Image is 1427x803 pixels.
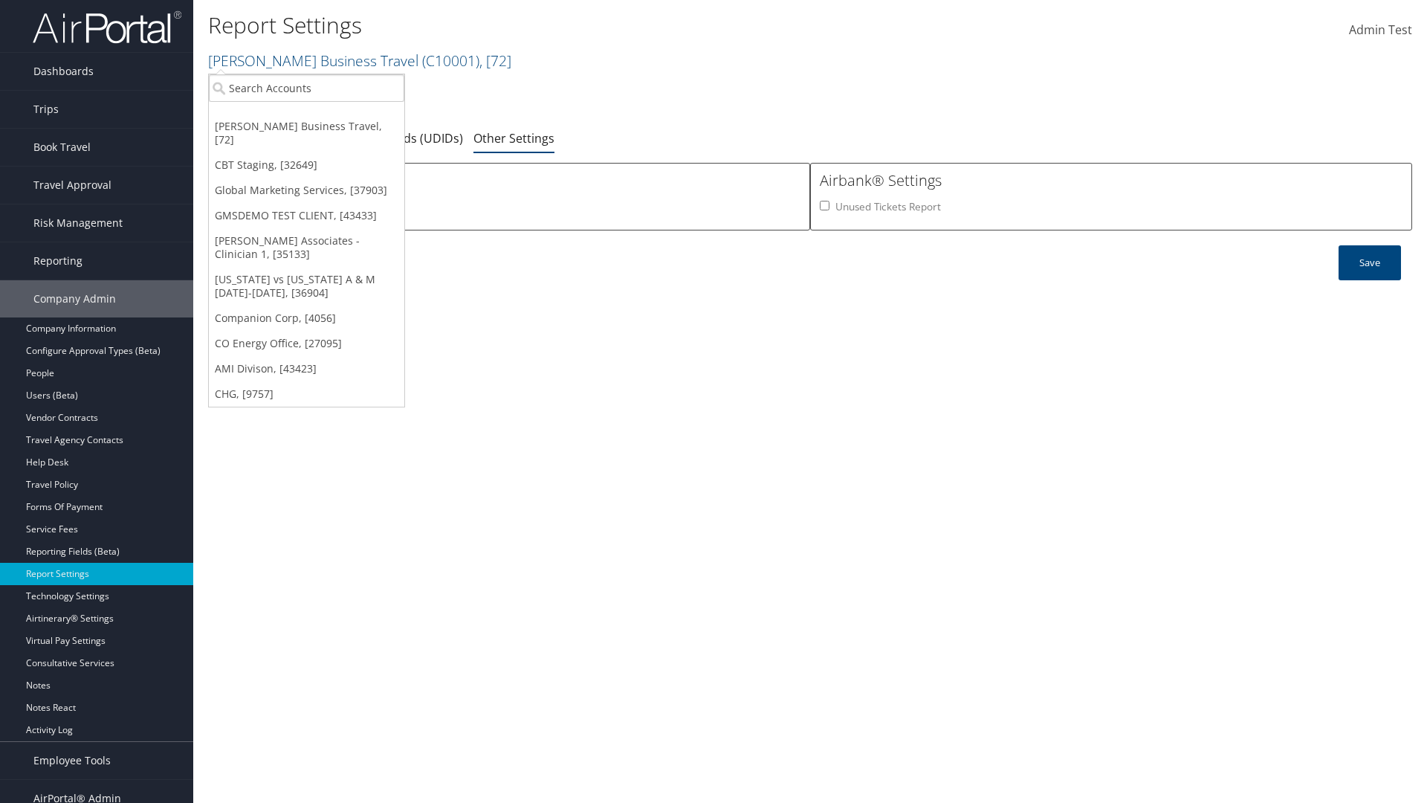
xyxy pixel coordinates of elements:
input: Search Accounts [209,74,404,102]
h3: Savings Tracker Settings [218,170,800,191]
span: Trips [33,91,59,128]
a: CBT Staging, [32649] [209,152,404,178]
a: Companion Corp, [4056] [209,306,404,331]
label: Unused Tickets Report [835,199,941,214]
a: GMSDEMO TEST CLIENT, [43433] [209,203,404,228]
span: Risk Management [33,204,123,242]
a: [PERSON_NAME] Associates - Clinician 1, [35133] [209,228,404,267]
a: Admin Test [1349,7,1412,54]
a: AMI Divison, [43423] [209,356,404,381]
h1: Report Settings [208,10,1011,41]
span: , [ 72 ] [479,51,511,71]
a: CHG, [9757] [209,381,404,407]
a: [PERSON_NAME] Business Travel, [72] [209,114,404,152]
a: [PERSON_NAME] Business Travel [208,51,511,71]
span: Travel Approval [33,167,111,204]
span: Dashboards [33,53,94,90]
img: airportal-logo.png [33,10,181,45]
h3: Airbank® Settings [820,170,1402,191]
button: Save [1339,245,1401,280]
span: Company Admin [33,280,116,317]
span: Book Travel [33,129,91,166]
span: Admin Test [1349,22,1412,38]
span: Employee Tools [33,742,111,779]
a: CO Energy Office, [27095] [209,331,404,356]
span: ( C10001 ) [422,51,479,71]
a: Other Settings [473,130,554,146]
span: Reporting [33,242,82,280]
a: Global Marketing Services, [37903] [209,178,404,203]
a: [US_STATE] vs [US_STATE] A & M [DATE]-[DATE], [36904] [209,267,404,306]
